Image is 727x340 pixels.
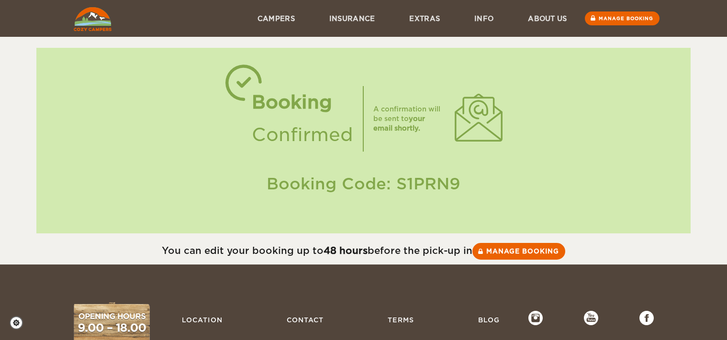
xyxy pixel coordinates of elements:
[10,316,29,329] a: Cookie settings
[74,7,112,31] img: Cozy Campers
[177,311,227,329] a: Location
[585,11,660,25] a: Manage booking
[373,104,445,133] div: A confirmation will be sent to
[252,119,353,151] div: Confirmed
[324,245,368,256] strong: 48 hours
[282,311,328,329] a: Contact
[252,86,353,119] div: Booking
[383,311,419,329] a: Terms
[473,311,504,329] a: Blog
[472,243,565,260] a: Manage booking
[46,173,681,195] div: Booking Code: S1PRN9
